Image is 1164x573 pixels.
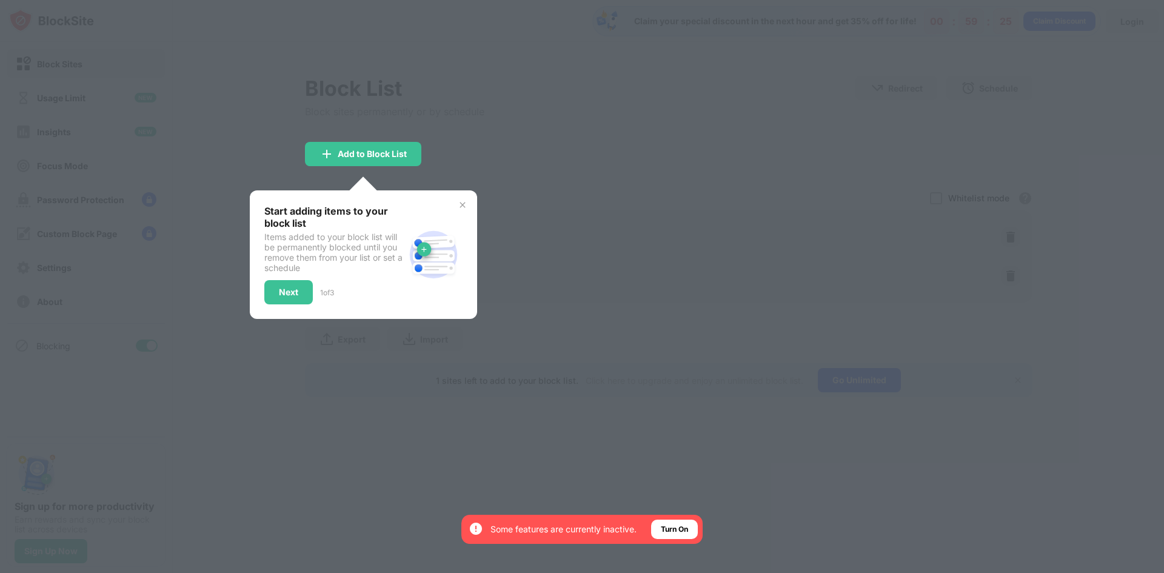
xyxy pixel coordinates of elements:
div: Turn On [661,523,688,535]
img: x-button.svg [458,200,467,210]
div: Some features are currently inactive. [490,523,637,535]
div: 1 of 3 [320,288,334,297]
img: error-circle-white.svg [469,521,483,536]
div: Next [279,287,298,297]
div: Start adding items to your block list [264,205,404,229]
img: block-site.svg [404,226,463,284]
div: Items added to your block list will be permanently blocked until you remove them from your list o... [264,232,404,273]
div: Add to Block List [338,149,407,159]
